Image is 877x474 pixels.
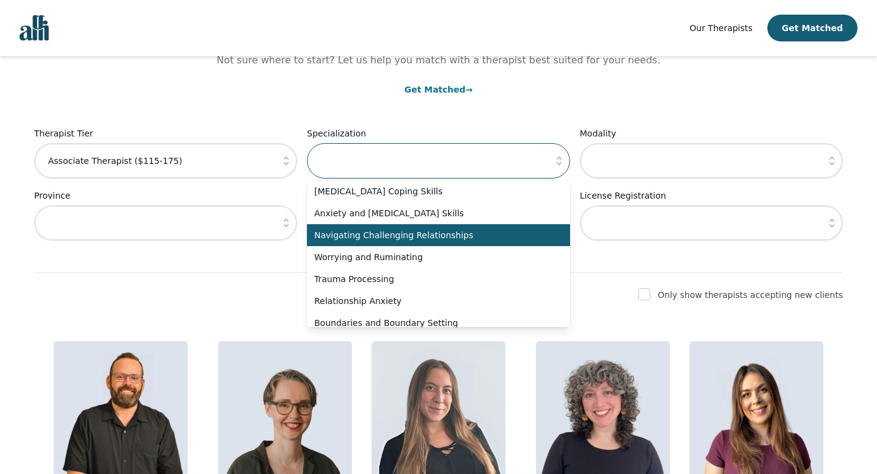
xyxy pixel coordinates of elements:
[19,15,49,41] img: alli logo
[658,290,843,300] label: Only show therapists accepting new clients
[689,21,752,35] a: Our Therapists
[205,53,672,68] p: Not sure where to start? Let us help you match with a therapist best suited for your needs.
[314,251,548,263] span: Worrying and Ruminating
[34,250,843,265] p: Clear All
[767,15,858,41] button: Get Matched
[465,85,473,94] span: →
[314,295,548,307] span: Relationship Anxiety
[580,126,843,141] label: Modality
[314,185,548,197] span: [MEDICAL_DATA] Coping Skills
[34,126,297,141] label: Therapist Tier
[314,273,548,285] span: Trauma Processing
[580,188,843,203] label: License Registration
[314,207,548,219] span: Anxiety and [MEDICAL_DATA] Skills
[34,188,297,203] label: Province
[314,317,548,329] span: Boundaries and Boundary Setting
[314,229,548,241] span: Navigating Challenging Relationships
[307,126,570,141] label: Specialization
[404,85,473,94] a: Get Matched
[689,23,752,33] span: Our Therapists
